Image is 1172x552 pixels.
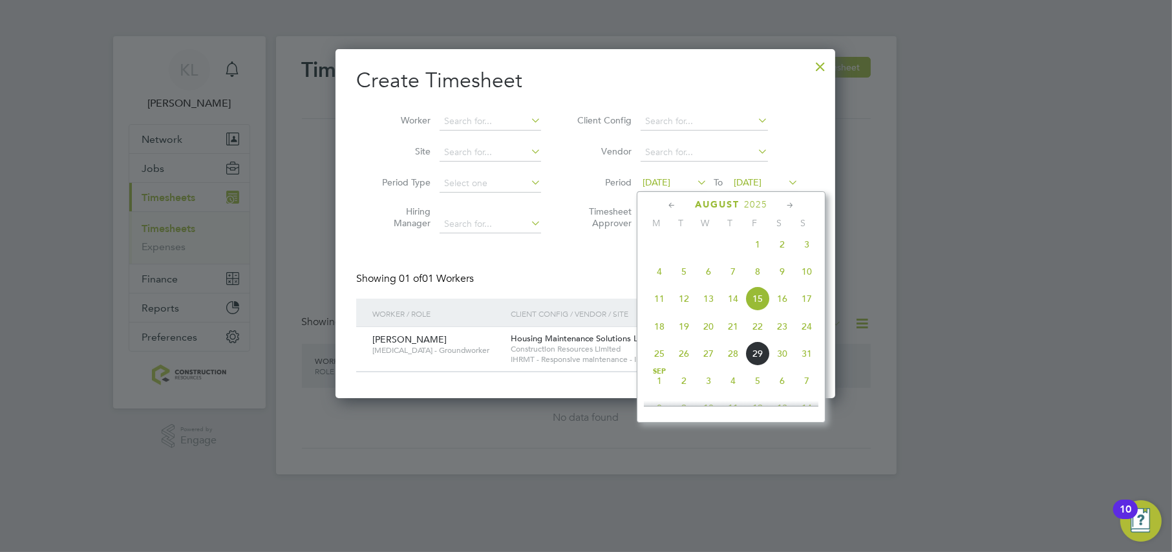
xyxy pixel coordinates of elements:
span: Housing Maintenance Solutions Ltd [511,333,646,344]
span: F [742,217,767,229]
span: 2025 [744,199,767,210]
span: 5 [745,368,770,393]
span: 22 [745,314,770,339]
span: W [693,217,718,229]
input: Search for... [440,112,541,131]
span: 11 [647,286,672,311]
span: 12 [672,286,696,311]
div: 10 [1120,509,1131,526]
label: Period Type [372,176,431,188]
input: Search for... [440,143,541,162]
span: 4 [647,259,672,284]
span: T [718,217,742,229]
span: 01 of [399,272,422,285]
button: Open Resource Center, 10 new notifications [1120,500,1162,542]
span: S [791,217,816,229]
span: 9 [770,259,794,284]
div: Showing [356,272,476,286]
input: Select one [440,175,541,193]
span: 7 [794,368,819,393]
span: 6 [696,259,721,284]
span: 5 [672,259,696,284]
span: IHRMT - Responsive maintenance - IHC [511,354,712,365]
label: Hiring Manager [372,206,431,229]
span: 2 [770,232,794,257]
label: Period [573,176,632,188]
span: 14 [721,286,745,311]
span: S [767,217,791,229]
span: 11 [721,396,745,420]
span: To [710,174,727,191]
span: 16 [770,286,794,311]
span: 29 [745,341,770,366]
span: 18 [647,314,672,339]
span: 27 [696,341,721,366]
span: 6 [770,368,794,393]
span: [MEDICAL_DATA] - Groundworker [372,345,501,356]
label: Client Config [573,114,632,126]
span: T [668,217,693,229]
span: 3 [696,368,721,393]
span: 15 [745,286,770,311]
h2: Create Timesheet [356,67,815,94]
input: Search for... [641,112,768,131]
span: 14 [794,396,819,420]
span: 23 [770,314,794,339]
div: Client Config / Vendor / Site [507,299,715,328]
span: 24 [794,314,819,339]
span: 1 [745,232,770,257]
span: 3 [794,232,819,257]
span: Construction Resources Limited [511,344,712,354]
input: Search for... [440,215,541,233]
span: [DATE] [734,176,762,188]
span: 01 Workers [399,272,474,285]
span: 13 [696,286,721,311]
span: 10 [794,259,819,284]
span: 1 [647,368,672,393]
span: 2 [672,368,696,393]
span: Sep [647,368,672,375]
span: 10 [696,396,721,420]
span: August [695,199,740,210]
span: 19 [672,314,696,339]
span: 31 [794,341,819,366]
span: [PERSON_NAME] [372,334,447,345]
span: 8 [745,259,770,284]
span: 30 [770,341,794,366]
span: 25 [647,341,672,366]
span: 21 [721,314,745,339]
span: 12 [745,396,770,420]
label: Site [372,145,431,157]
span: M [644,217,668,229]
label: Timesheet Approver [573,206,632,229]
span: 13 [770,396,794,420]
span: 26 [672,341,696,366]
span: 17 [794,286,819,311]
div: Worker / Role [369,299,507,328]
span: 9 [672,396,696,420]
label: Worker [372,114,431,126]
span: [DATE] [643,176,670,188]
span: 4 [721,368,745,393]
span: 8 [647,396,672,420]
input: Search for... [641,143,768,162]
span: 7 [721,259,745,284]
label: Vendor [573,145,632,157]
span: 28 [721,341,745,366]
span: 20 [696,314,721,339]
